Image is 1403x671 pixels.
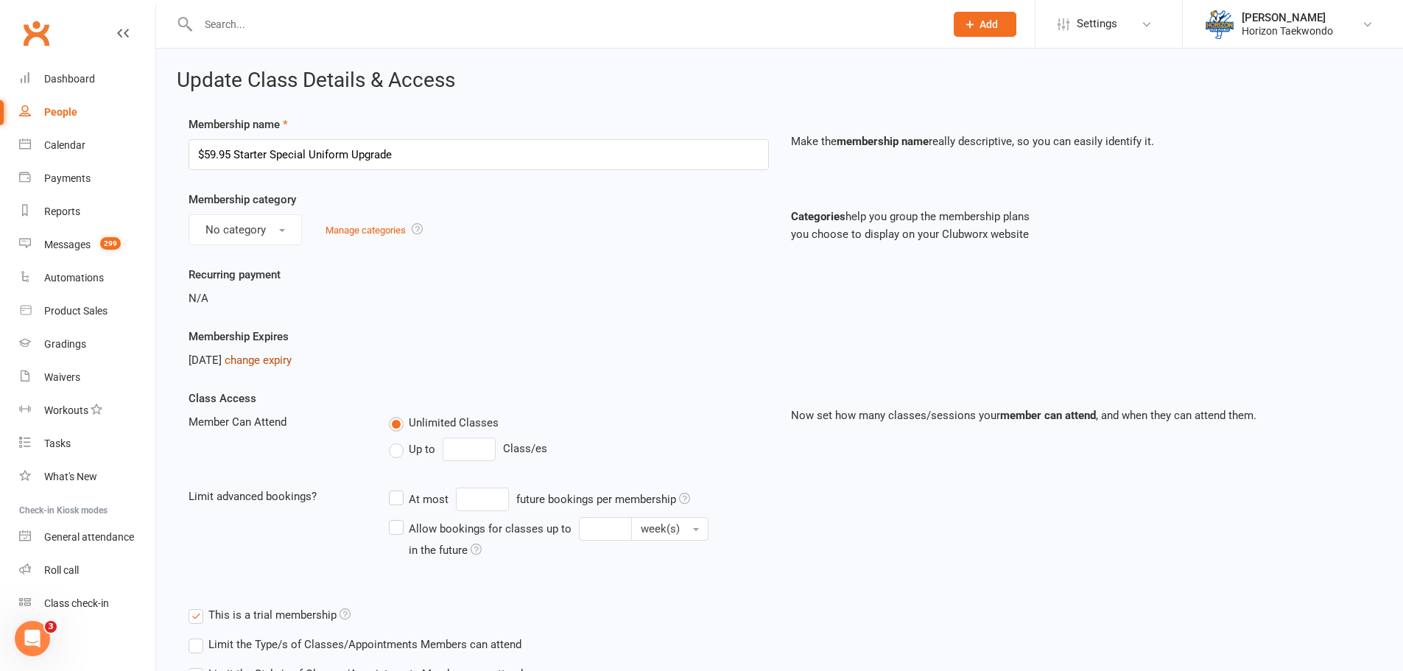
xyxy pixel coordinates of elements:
label: This is a trial membership [189,606,351,624]
span: Unlimited Classes [409,414,499,429]
div: Workouts [44,404,88,416]
div: Product Sales [44,305,108,317]
strong: member can attend [1000,409,1096,422]
strong: Categories [791,210,845,223]
strong: membership name [837,135,929,148]
span: Add [980,18,998,30]
span: 299 [100,237,121,250]
input: Allow bookings for classes up to week(s) in the future [579,517,632,541]
iframe: Intercom live chat [15,621,50,656]
a: change expiry [225,354,292,367]
div: Dashboard [44,73,95,85]
p: Make the really descriptive, so you can easily identify it. [791,133,1371,150]
a: Class kiosk mode [19,587,155,620]
div: Calendar [44,139,85,151]
h2: Update Class Details & Access [177,69,1382,92]
button: Allow bookings for classes up to in the future [631,517,708,541]
p: help you group the membership plans you choose to display on your Clubworx website [791,208,1371,243]
p: Now set how many classes/sessions your , and when they can attend them. [791,407,1371,424]
div: Roll call [44,564,79,576]
a: Product Sales [19,295,155,328]
div: Member Can Attend [177,413,378,431]
a: Messages 299 [19,228,155,261]
a: What's New [19,460,155,493]
div: Class check-in [44,597,109,609]
input: Search... [194,14,935,35]
div: in the future [409,541,482,559]
a: Automations [19,261,155,295]
a: Dashboard [19,63,155,96]
input: At mostfuture bookings per membership [456,488,509,511]
div: Payments [44,172,91,184]
label: Membership Expires [189,328,289,345]
a: General attendance kiosk mode [19,521,155,554]
div: Messages [44,239,91,250]
div: What's New [44,471,97,482]
div: Tasks [44,438,71,449]
div: Allow bookings for classes up to [409,520,572,538]
a: Manage categories [326,225,406,236]
label: Class Access [189,390,256,407]
a: Tasks [19,427,155,460]
div: At most [409,491,449,508]
span: Settings [1077,7,1117,41]
div: future bookings per membership [516,491,690,508]
a: Workouts [19,394,155,427]
label: Membership name [189,116,288,133]
a: Clubworx [18,15,54,52]
input: Enter membership name [189,139,769,170]
div: [PERSON_NAME] [1242,11,1333,24]
label: Membership category [189,191,296,208]
a: Roll call [19,554,155,587]
span: week(s) [641,522,680,535]
div: Waivers [44,371,80,383]
span: Up to [409,440,435,456]
div: Horizon Taekwondo [1242,24,1333,38]
div: Reports [44,205,80,217]
span: No category [205,223,266,236]
span: 3 [45,621,57,633]
img: thumb_image1625461565.png [1205,10,1234,39]
div: General attendance [44,531,134,543]
a: Calendar [19,129,155,162]
div: N/A [189,289,769,307]
div: People [44,106,77,118]
button: Add [954,12,1016,37]
div: Automations [44,272,104,284]
div: Class/es [389,438,768,461]
label: Limit the Type/s of Classes/Appointments Members can attend [189,636,521,653]
a: Waivers [19,361,155,394]
label: Recurring payment [189,266,281,284]
button: No category [189,214,302,245]
span: [DATE] [189,354,222,367]
a: People [19,96,155,129]
div: Gradings [44,338,86,350]
a: Gradings [19,328,155,361]
a: Payments [19,162,155,195]
a: Reports [19,195,155,228]
div: Limit advanced bookings? [177,488,378,505]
